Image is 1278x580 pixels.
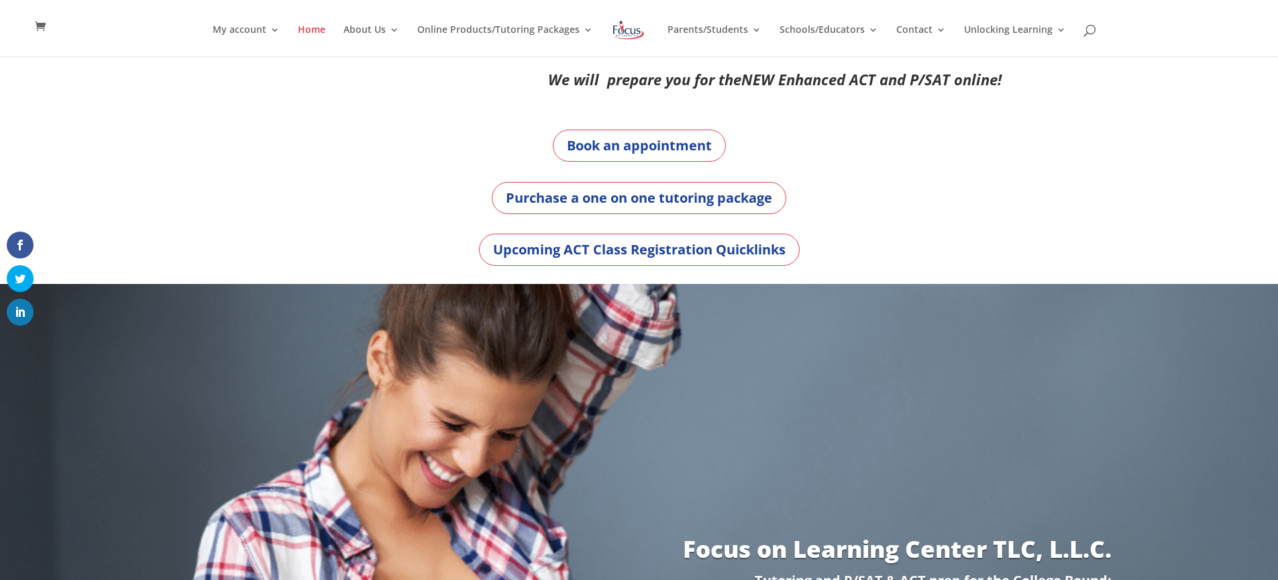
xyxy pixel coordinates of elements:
a: Home [298,25,325,56]
a: Upcoming ACT Class Registration Quicklinks [479,234,800,266]
a: Unlocking Learning [964,25,1066,56]
a: Parents/Students [668,25,761,56]
a: Schools/Educators [780,25,878,56]
a: About Us [343,25,399,56]
em: We will prepare you for the [548,69,741,89]
em: NEW Enhanced ACT and P/SAT online! [741,69,1002,89]
a: Online Products/Tutoring Packages [417,25,593,56]
a: Focus on Learning Center TLC, L.L.C. [683,533,1112,565]
a: Book an appointment [553,130,726,162]
a: Contact [896,25,946,56]
a: Purchase a one on one tutoring package [492,182,786,214]
img: Focus on Learning [611,18,646,42]
a: My account [213,25,280,56]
